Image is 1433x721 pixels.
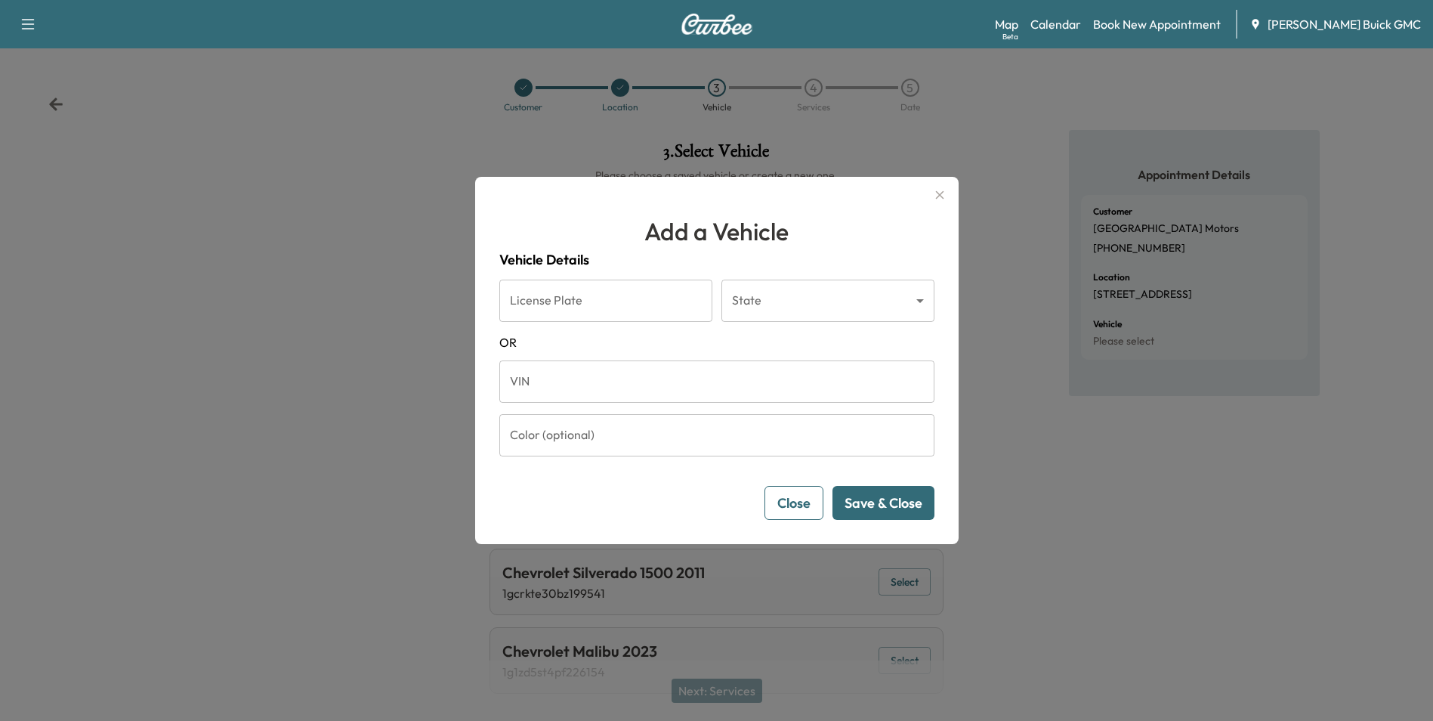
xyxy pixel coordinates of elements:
button: Save & Close [832,486,934,520]
span: OR [499,333,934,351]
a: Calendar [1030,15,1081,33]
a: Book New Appointment [1093,15,1221,33]
img: Curbee Logo [681,14,753,35]
div: Beta [1002,31,1018,42]
span: [PERSON_NAME] Buick GMC [1268,15,1421,33]
h4: Vehicle Details [499,249,934,271]
a: MapBeta [995,15,1018,33]
h1: Add a Vehicle [499,213,934,249]
button: Close [764,486,823,520]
